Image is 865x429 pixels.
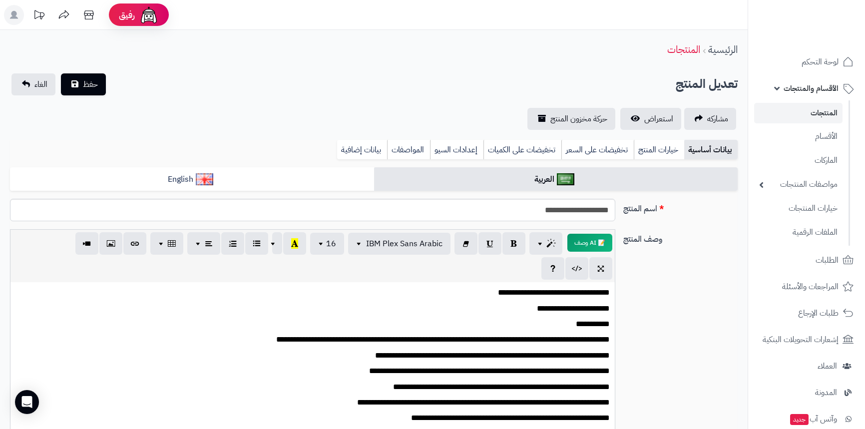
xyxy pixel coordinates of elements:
a: مشاركه [684,108,736,130]
a: الرئيسية [708,42,738,57]
a: المنتجات [667,42,700,57]
a: الأقسام [754,126,843,147]
a: تخفيضات على السعر [561,140,634,160]
span: وآتس آب [789,412,837,426]
span: استعراض [644,113,673,125]
a: خيارات المنتج [634,140,684,160]
span: الطلبات [816,253,839,267]
span: حفظ [83,78,98,90]
a: لوحة التحكم [754,50,859,74]
span: حركة مخزون المنتج [550,113,607,125]
a: المراجعات والأسئلة [754,275,859,299]
h2: تعديل المنتج [676,74,738,94]
a: إعدادات السيو [430,140,483,160]
img: العربية [557,173,574,185]
a: الطلبات [754,248,859,272]
img: ai-face.png [139,5,159,25]
button: IBM Plex Sans Arabic [348,233,450,255]
a: بيانات أساسية [684,140,738,160]
a: الغاء [11,73,55,95]
a: مواصفات المنتجات [754,174,843,195]
label: اسم المنتج [619,199,742,215]
span: العملاء [818,359,837,373]
a: حركة مخزون المنتج [527,108,615,130]
span: مشاركه [707,113,728,125]
span: جديد [790,414,809,425]
span: رفيق [119,9,135,21]
a: خيارات المنتجات [754,198,843,219]
a: العربية [374,167,738,192]
a: طلبات الإرجاع [754,301,859,325]
a: الماركات [754,150,843,171]
span: المدونة [815,386,837,400]
a: إشعارات التحويلات البنكية [754,328,859,352]
a: تخفيضات على الكميات [483,140,561,160]
button: 📝 AI وصف [567,234,612,252]
button: حفظ [61,73,106,95]
button: 16 [310,233,344,255]
a: استعراض [620,108,681,130]
span: لوحة التحكم [802,55,839,69]
span: طلبات الإرجاع [798,306,839,320]
span: الغاء [34,78,47,90]
a: تحديثات المنصة [26,5,51,27]
div: Open Intercom Messenger [15,390,39,414]
a: الملفات الرقمية [754,222,843,243]
label: وصف المنتج [619,229,742,245]
a: العملاء [754,354,859,378]
a: المواصفات [387,140,430,160]
span: IBM Plex Sans Arabic [366,238,442,250]
a: English [10,167,374,192]
a: بيانات إضافية [337,140,387,160]
span: إشعارات التحويلات البنكية [763,333,839,347]
span: الأقسام والمنتجات [784,81,839,95]
span: 16 [326,238,336,250]
img: English [196,173,213,185]
span: المراجعات والأسئلة [782,280,839,294]
a: المدونة [754,381,859,405]
a: المنتجات [754,103,843,123]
